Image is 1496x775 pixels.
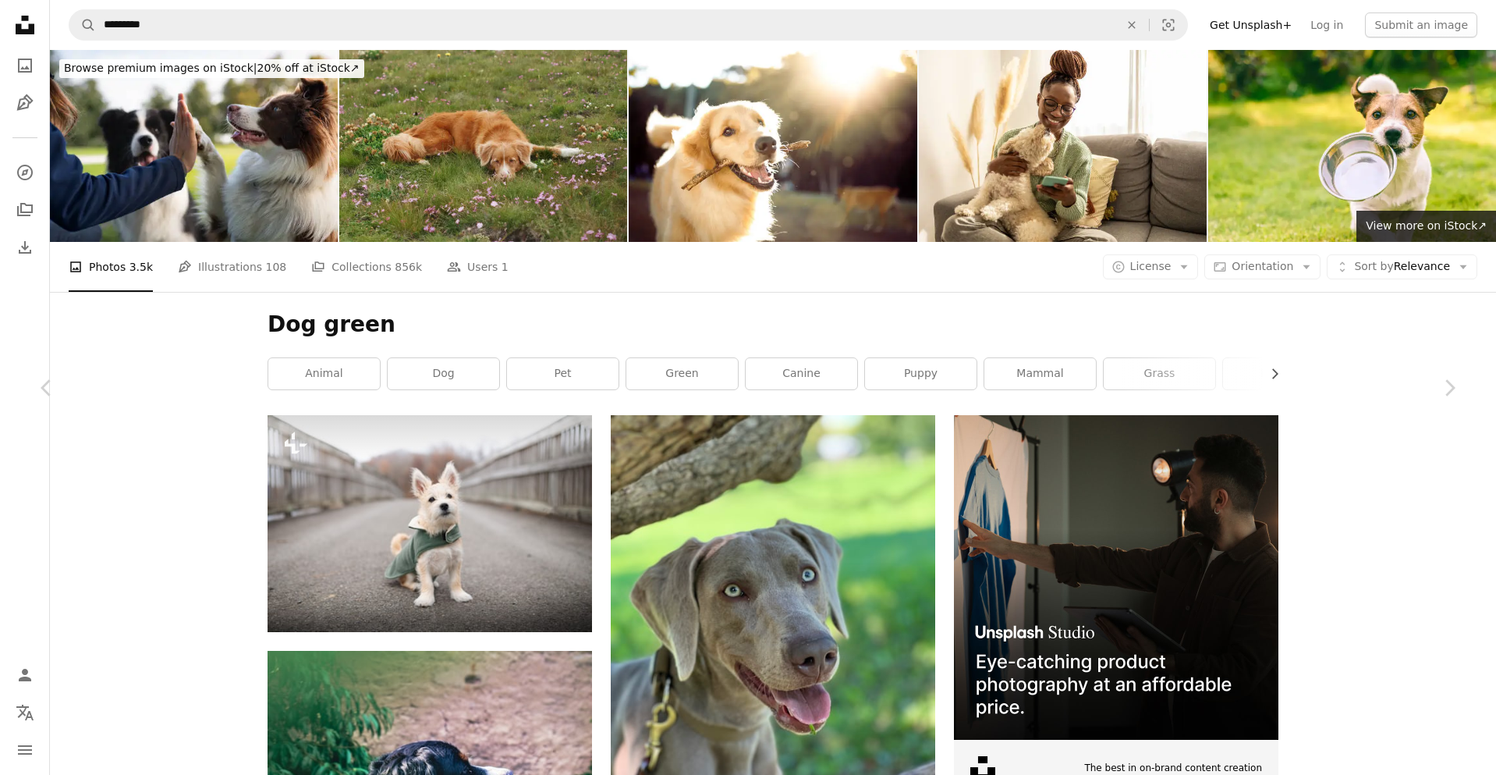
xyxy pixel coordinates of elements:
a: Log in / Sign up [9,659,41,691]
a: Browse premium images on iStock|20% off at iStock↗ [50,50,374,87]
a: dog [388,358,499,389]
span: Sort by [1354,260,1393,272]
img: Dog relaxing in alpine meadow with flowers [339,50,627,242]
span: License [1130,260,1172,272]
img: Border collie with owner training in a public park [50,50,338,242]
span: 108 [266,258,287,276]
a: pet [507,358,619,389]
img: file-1715714098234-25b8b4e9d8faimage [954,415,1278,740]
a: Illustrations 108 [178,242,286,292]
span: The best in on-brand content creation [1084,762,1262,775]
span: View more on iStock ↗ [1366,219,1487,232]
a: a gray dog with a leash on a tree branch [611,624,935,638]
a: Collections 856k [311,242,422,292]
img: a small white dog wearing a green coat [268,415,592,632]
button: Search Unsplash [69,10,96,40]
span: 856k [395,258,422,276]
span: Browse premium images on iStock | [64,62,257,74]
a: Explore [9,157,41,188]
a: green [626,358,738,389]
button: Clear [1115,10,1149,40]
a: Photos [9,50,41,81]
button: Language [9,697,41,728]
a: puppy [865,358,977,389]
a: mammal [984,358,1096,389]
img: Using mobile phone [919,50,1207,242]
a: Download History [9,232,41,263]
div: 20% off at iStock ↗ [59,59,364,78]
a: Users 1 [447,242,509,292]
button: Submit an image [1365,12,1477,37]
a: nature [1223,358,1335,389]
a: Next [1402,313,1496,463]
span: Orientation [1232,260,1293,272]
h1: Dog green [268,311,1278,339]
button: Orientation [1204,254,1321,279]
a: canine [746,358,857,389]
button: Visual search [1150,10,1187,40]
a: Get Unsplash+ [1200,12,1301,37]
span: 1 [502,258,509,276]
a: Collections [9,194,41,226]
img: Cute happy dog playing with a stick [629,50,916,242]
button: Sort byRelevance [1327,254,1477,279]
form: Find visuals sitewide [69,9,1188,41]
a: grass [1104,358,1215,389]
img: Hungry or thirsty dog fetches metal bowl to get feed or water [1208,50,1496,242]
a: Illustrations [9,87,41,119]
button: Menu [9,734,41,766]
span: Relevance [1354,259,1450,275]
a: a small white dog wearing a green coat [268,517,592,531]
a: animal [268,358,380,389]
button: License [1103,254,1199,279]
a: Log in [1301,12,1352,37]
button: scroll list to the right [1260,358,1278,389]
a: View more on iStock↗ [1356,211,1496,242]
